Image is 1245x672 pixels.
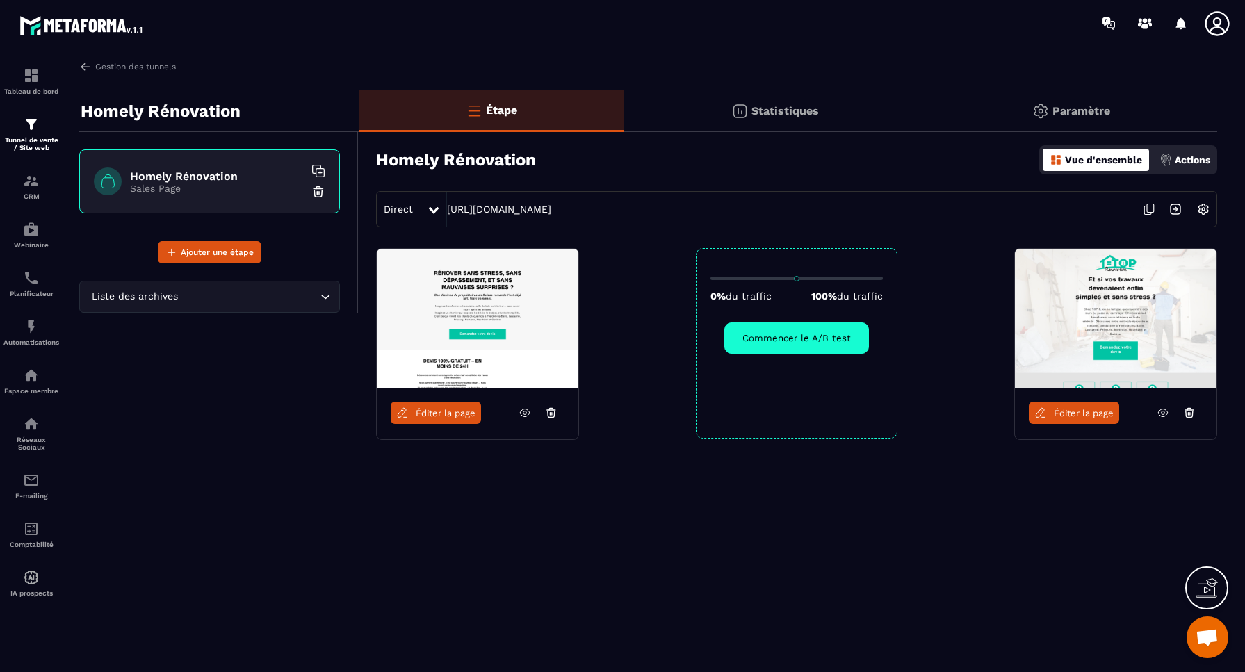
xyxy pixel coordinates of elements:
h6: Homely Rénovation [130,170,304,183]
p: Sales Page [130,183,304,194]
img: bars-o.4a397970.svg [466,102,482,119]
a: Ouvrir le chat [1187,616,1228,658]
p: Paramètre [1052,104,1110,117]
a: accountantaccountantComptabilité [3,510,59,559]
img: stats.20deebd0.svg [731,103,748,120]
a: formationformationTunnel de vente / Site web [3,106,59,162]
h3: Homely Rénovation [376,150,536,170]
button: Ajouter une étape [158,241,261,263]
a: Éditer la page [1029,402,1119,424]
a: automationsautomationsAutomatisations [3,308,59,357]
p: Statistiques [751,104,819,117]
p: Réseaux Sociaux [3,436,59,451]
span: Ajouter une étape [181,245,254,259]
p: Comptabilité [3,541,59,548]
span: du traffic [837,290,883,302]
img: image [1015,249,1216,388]
img: formation [23,67,40,84]
p: E-mailing [3,492,59,500]
img: arrow-next.bcc2205e.svg [1162,196,1189,222]
img: setting-gr.5f69749f.svg [1032,103,1049,120]
img: image [377,249,578,388]
img: social-network [23,416,40,432]
img: logo [19,13,145,38]
img: automations [23,367,40,384]
span: Direct [384,204,413,215]
a: formationformationTableau de bord [3,57,59,106]
p: Planificateur [3,290,59,297]
img: email [23,472,40,489]
div: Search for option [79,281,340,313]
button: Commencer le A/B test [724,322,869,354]
input: Search for option [181,289,317,304]
p: CRM [3,192,59,200]
span: Éditer la page [1054,408,1114,418]
p: Actions [1175,154,1210,165]
a: automationsautomationsEspace membre [3,357,59,405]
a: [URL][DOMAIN_NAME] [447,204,551,215]
p: Espace membre [3,387,59,395]
img: automations [23,318,40,335]
p: 100% [811,290,883,302]
img: accountant [23,521,40,537]
p: Tableau de bord [3,88,59,95]
a: social-networksocial-networkRéseaux Sociaux [3,405,59,461]
p: Tunnel de vente / Site web [3,136,59,151]
img: formation [23,116,40,133]
a: schedulerschedulerPlanificateur [3,259,59,308]
img: formation [23,172,40,189]
p: Automatisations [3,338,59,346]
img: automations [23,221,40,238]
img: arrow [79,60,92,73]
a: emailemailE-mailing [3,461,59,510]
p: IA prospects [3,589,59,597]
img: actions.d6e523a2.png [1159,154,1172,166]
img: dashboard-orange.40269519.svg [1050,154,1062,166]
img: trash [311,185,325,199]
span: Liste des archives [88,289,181,304]
span: Éditer la page [416,408,475,418]
img: scheduler [23,270,40,286]
img: setting-w.858f3a88.svg [1190,196,1216,222]
p: Webinaire [3,241,59,249]
a: Éditer la page [391,402,481,424]
a: Gestion des tunnels [79,60,176,73]
img: automations [23,569,40,586]
p: Étape [486,104,517,117]
p: 0% [710,290,772,302]
a: formationformationCRM [3,162,59,211]
span: du traffic [726,290,772,302]
a: automationsautomationsWebinaire [3,211,59,259]
p: Vue d'ensemble [1065,154,1142,165]
p: Homely Rénovation [81,97,241,125]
